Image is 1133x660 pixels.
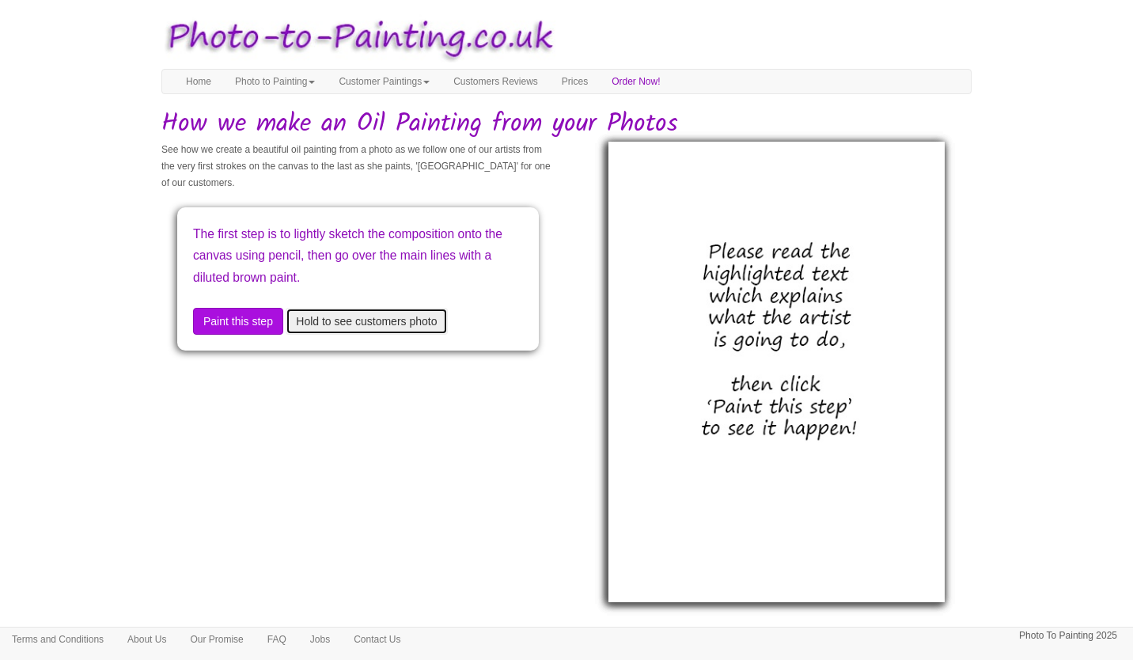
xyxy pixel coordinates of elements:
a: Order Now! [600,70,672,93]
h1: How we make an Oil Painting from your Photos [161,110,972,138]
a: FAQ [256,628,298,651]
a: About Us [116,628,178,651]
a: Jobs [298,628,342,651]
a: Customer Paintings [327,70,441,93]
p: See how we create a beautiful oil painting from a photo as we follow one of our artists from the ... [161,142,555,192]
a: Our Promise [178,628,255,651]
a: Photo to Painting [223,70,327,93]
p: The first step is to lightly sketch the composition onto the canvas using pencil, then go over th... [193,223,523,288]
a: Customers Reviews [441,70,550,93]
img: A blank canvas [608,142,945,602]
a: Home [174,70,223,93]
a: Contact Us [342,628,412,651]
img: Photo to Painting [153,8,559,69]
p: Photo To Painting 2025 [1019,628,1117,644]
button: Hold to see customers photo [286,308,447,335]
a: Prices [550,70,600,93]
button: Paint this step [193,308,283,335]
